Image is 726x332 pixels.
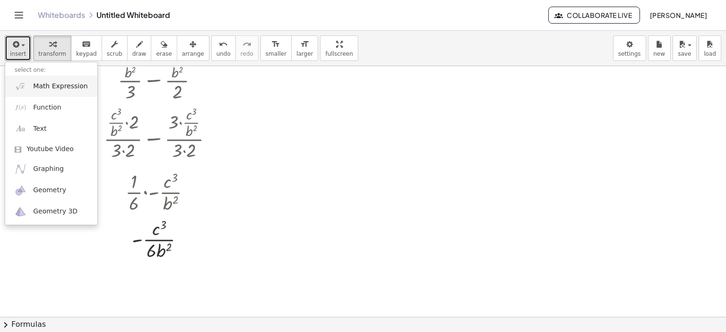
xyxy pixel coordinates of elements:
span: Collaborate Live [556,11,632,19]
i: redo [242,39,251,50]
i: keyboard [82,39,91,50]
span: new [653,51,665,57]
img: sqrt_x.png [15,80,26,92]
button: Collaborate Live [548,7,640,24]
button: load [699,35,721,61]
button: undoundo [211,35,236,61]
span: smaller [266,51,286,57]
img: ggb-geometry.svg [15,185,26,196]
span: Math Expression [33,82,87,91]
button: scrub [102,35,128,61]
button: insert [5,35,31,61]
span: insert [10,51,26,57]
span: larger [296,51,313,57]
span: load [704,51,716,57]
button: transform [33,35,71,61]
button: settings [613,35,646,61]
button: erase [151,35,177,61]
span: scrub [107,51,122,57]
button: fullscreen [320,35,358,61]
span: fullscreen [325,51,353,57]
a: Function [5,97,97,118]
a: Text [5,118,97,139]
i: format_size [300,39,309,50]
button: format_sizesmaller [260,35,292,61]
span: undo [216,51,231,57]
button: redoredo [235,35,259,61]
a: Geometry 3D [5,201,97,222]
span: Youtube Video [26,145,74,154]
button: draw [127,35,152,61]
button: arrange [177,35,209,61]
span: Text [33,124,46,134]
span: transform [38,51,66,57]
button: Toggle navigation [11,8,26,23]
img: Aa.png [15,123,26,135]
span: Geometry 3D [33,207,78,216]
a: Geometry [5,180,97,201]
span: settings [618,51,641,57]
span: redo [241,51,253,57]
span: Function [33,103,61,112]
span: Geometry [33,186,66,195]
button: new [648,35,671,61]
img: ggb-3d.svg [15,206,26,218]
a: Graphing [5,158,97,179]
i: format_size [271,39,280,50]
span: erase [156,51,172,57]
i: undo [219,39,228,50]
span: keypad [76,51,97,57]
button: [PERSON_NAME] [642,7,715,24]
img: f_x.png [15,102,26,113]
span: draw [132,51,147,57]
button: format_sizelarger [291,35,318,61]
span: [PERSON_NAME] [649,11,707,19]
img: ggb-graphing.svg [15,163,26,175]
a: Youtube Video [5,140,97,159]
button: save [673,35,697,61]
span: arrange [182,51,204,57]
a: Whiteboards [38,10,85,20]
a: Math Expression [5,76,97,97]
button: keyboardkeypad [71,35,102,61]
span: Graphing [33,164,64,174]
span: save [678,51,691,57]
li: select one: [5,65,97,76]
